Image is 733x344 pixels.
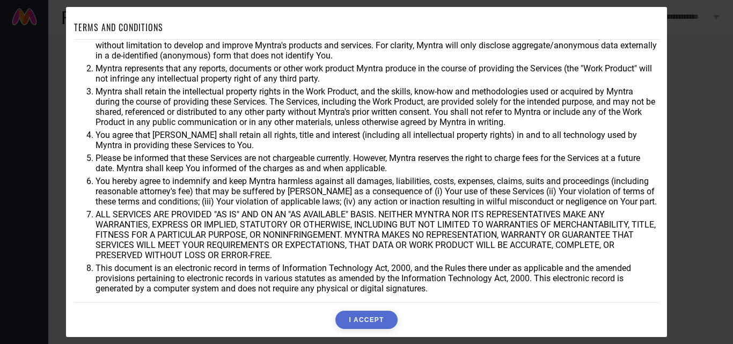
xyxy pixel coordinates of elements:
[96,176,659,207] li: You hereby agree to indemnify and keep Myntra harmless against all damages, liabilities, costs, e...
[96,86,659,127] li: Myntra shall retain the intellectual property rights in the Work Product, and the skills, know-ho...
[96,130,659,150] li: You agree that [PERSON_NAME] shall retain all rights, title and interest (including all intellect...
[96,63,659,84] li: Myntra represents that any reports, documents or other work product Myntra produce in the course ...
[74,21,163,34] h1: TERMS AND CONDITIONS
[96,30,659,61] li: You agree that Myntra may use aggregate and anonymized data for any business purpose during or af...
[96,263,659,294] li: This document is an electronic record in terms of Information Technology Act, 2000, and the Rules...
[96,153,659,173] li: Please be informed that these Services are not chargeable currently. However, Myntra reserves the...
[96,209,659,260] li: ALL SERVICES ARE PROVIDED "AS IS" AND ON AN "AS AVAILABLE" BASIS. NEITHER MYNTRA NOR ITS REPRESEN...
[335,311,397,329] button: I ACCEPT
